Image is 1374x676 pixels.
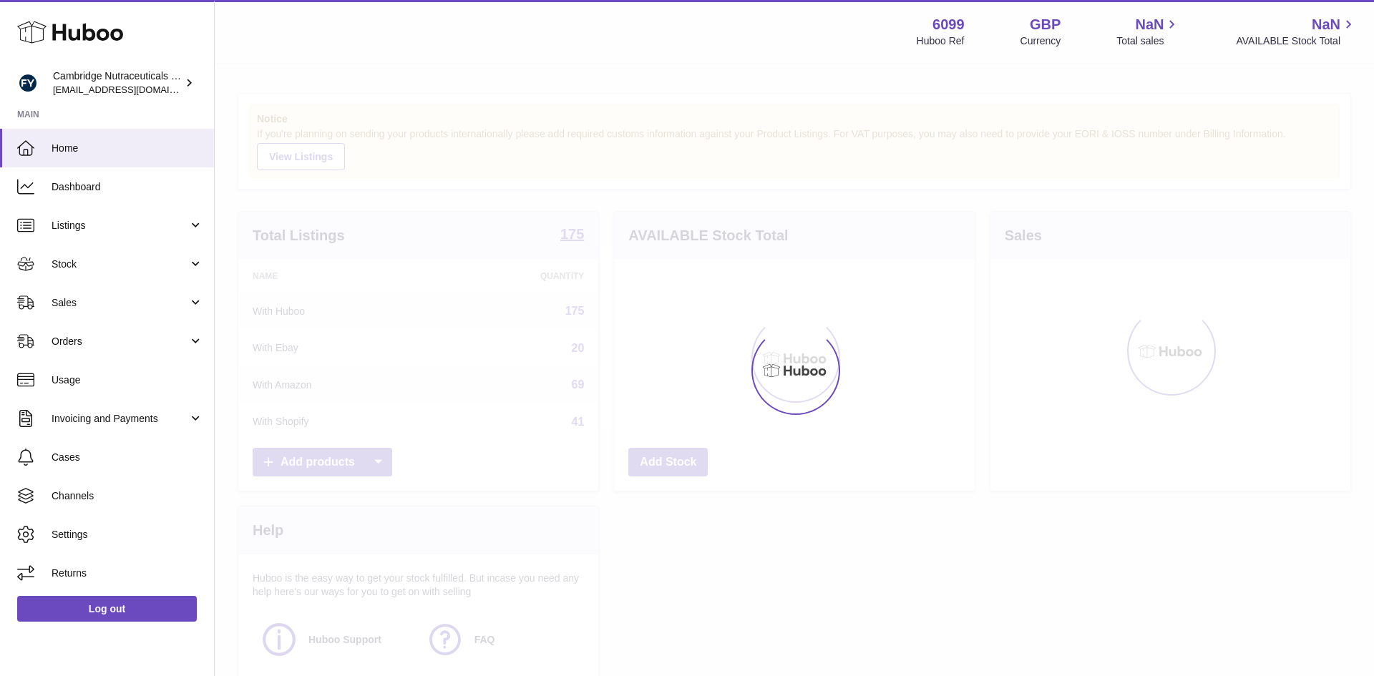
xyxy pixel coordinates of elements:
[52,489,203,503] span: Channels
[1236,34,1357,48] span: AVAILABLE Stock Total
[52,296,188,310] span: Sales
[52,219,188,232] span: Listings
[52,373,203,387] span: Usage
[1116,34,1180,48] span: Total sales
[52,335,188,348] span: Orders
[52,142,203,155] span: Home
[52,180,203,194] span: Dashboard
[52,412,188,426] span: Invoicing and Payments
[1020,34,1061,48] div: Currency
[53,69,182,97] div: Cambridge Nutraceuticals Ltd
[1312,15,1340,34] span: NaN
[1116,15,1180,48] a: NaN Total sales
[932,15,965,34] strong: 6099
[1030,15,1061,34] strong: GBP
[1236,15,1357,48] a: NaN AVAILABLE Stock Total
[917,34,965,48] div: Huboo Ref
[52,528,203,542] span: Settings
[17,72,39,94] img: huboo@camnutra.com
[52,258,188,271] span: Stock
[52,567,203,580] span: Returns
[52,451,203,464] span: Cases
[53,84,210,95] span: [EMAIL_ADDRESS][DOMAIN_NAME]
[17,596,197,622] a: Log out
[1135,15,1164,34] span: NaN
